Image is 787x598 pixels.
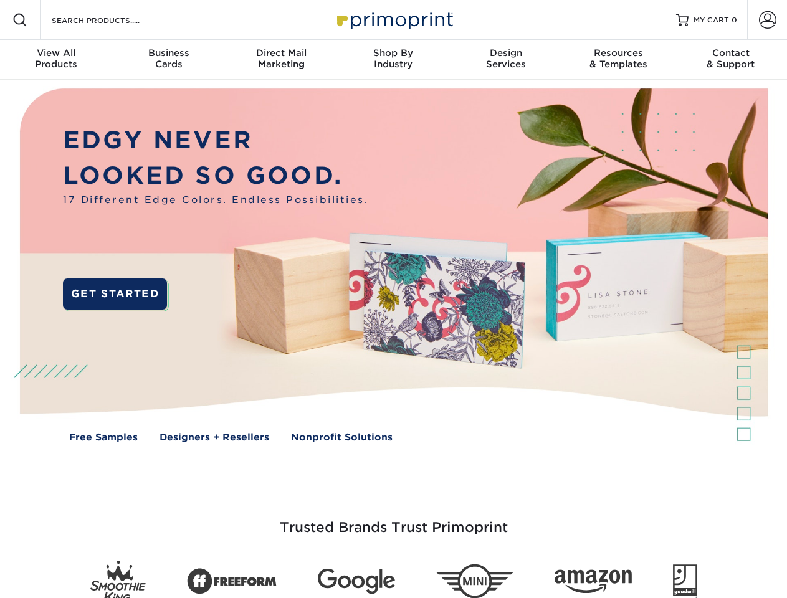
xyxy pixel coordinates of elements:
a: Shop ByIndustry [337,40,449,80]
p: LOOKED SO GOOD. [63,158,368,194]
span: MY CART [694,15,729,26]
img: Amazon [555,570,632,594]
span: Contact [675,47,787,59]
span: Shop By [337,47,449,59]
span: 0 [732,16,737,24]
span: 17 Different Edge Colors. Endless Possibilities. [63,193,368,207]
p: EDGY NEVER [63,123,368,158]
div: Marketing [225,47,337,70]
div: & Support [675,47,787,70]
input: SEARCH PRODUCTS..... [50,12,172,27]
span: Design [450,47,562,59]
img: Google [318,569,395,594]
a: Designers + Resellers [160,430,269,445]
span: Business [112,47,224,59]
h3: Trusted Brands Trust Primoprint [29,490,758,551]
img: Goodwill [673,564,697,598]
a: GET STARTED [63,278,167,310]
div: Cards [112,47,224,70]
span: Direct Mail [225,47,337,59]
a: Direct MailMarketing [225,40,337,80]
div: Industry [337,47,449,70]
a: DesignServices [450,40,562,80]
a: Nonprofit Solutions [291,430,393,445]
a: BusinessCards [112,40,224,80]
div: Services [450,47,562,70]
span: Resources [562,47,674,59]
a: Resources& Templates [562,40,674,80]
div: & Templates [562,47,674,70]
img: Primoprint [331,6,456,33]
a: Free Samples [69,430,138,445]
a: Contact& Support [675,40,787,80]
